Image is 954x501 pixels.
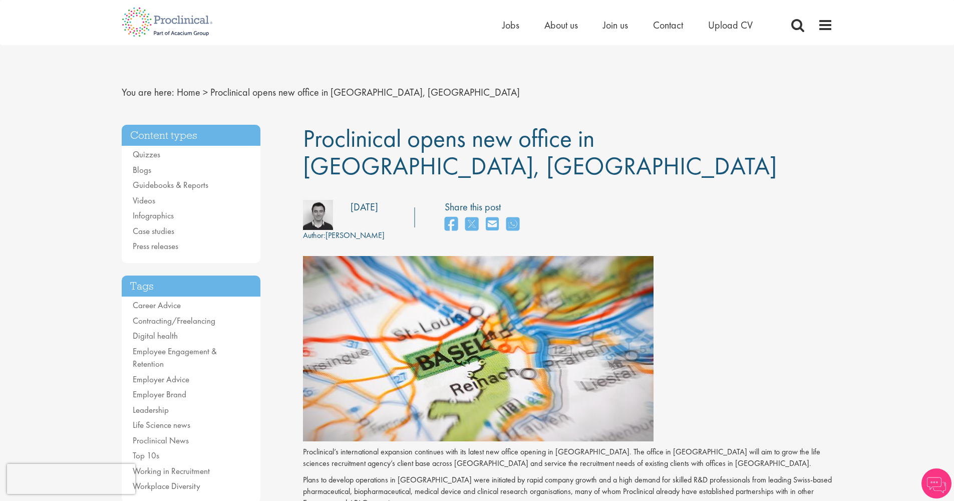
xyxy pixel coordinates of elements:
[133,374,189,385] a: Employer Advice
[303,446,833,469] p: Proclinical’s international expansion continues with its latest new office opening in [GEOGRAPHIC...
[133,480,200,491] a: Workplace Diversity
[133,404,169,415] a: Leadership
[303,200,333,230] img: eee236d0-0a3b-4606-eee4-08d5a473185b
[210,86,520,99] span: Proclinical opens new office in [GEOGRAPHIC_DATA], [GEOGRAPHIC_DATA]
[7,464,135,494] iframe: reCAPTCHA
[133,465,210,476] a: Working in Recruitment
[122,86,174,99] span: You are here:
[133,450,159,461] a: Top 10s
[133,225,174,236] a: Case studies
[502,19,519,32] a: Jobs
[133,164,151,175] a: Blogs
[486,214,499,235] a: share on email
[133,300,181,311] a: Career Advice
[133,419,190,430] a: Life Science news
[133,346,217,370] a: Employee Engagement & Retention
[445,200,524,214] label: Share this post
[133,149,160,160] a: Quizzes
[133,195,155,206] a: Videos
[133,330,178,341] a: Digital health
[708,19,753,32] a: Upload CV
[303,230,326,240] span: Author:
[133,240,178,252] a: Press releases
[303,122,777,182] span: Proclinical opens new office in [GEOGRAPHIC_DATA], [GEOGRAPHIC_DATA]
[544,19,578,32] a: About us
[177,86,200,99] a: breadcrumb link
[133,315,215,326] a: Contracting/Freelancing
[465,214,478,235] a: share on twitter
[133,210,174,221] a: Infographics
[653,19,683,32] a: Contact
[133,179,208,190] a: Guidebooks & Reports
[445,214,458,235] a: share on facebook
[603,19,628,32] a: Join us
[122,125,261,146] h3: Content types
[122,276,261,297] h3: Tags
[351,200,378,214] div: [DATE]
[921,468,951,498] img: Chatbot
[133,435,189,446] a: Proclinical News
[133,389,186,400] a: Employer Brand
[506,214,519,235] a: share on whats app
[303,230,385,241] div: [PERSON_NAME]
[203,86,208,99] span: >
[303,256,654,441] img: basel-switzerland.jpg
